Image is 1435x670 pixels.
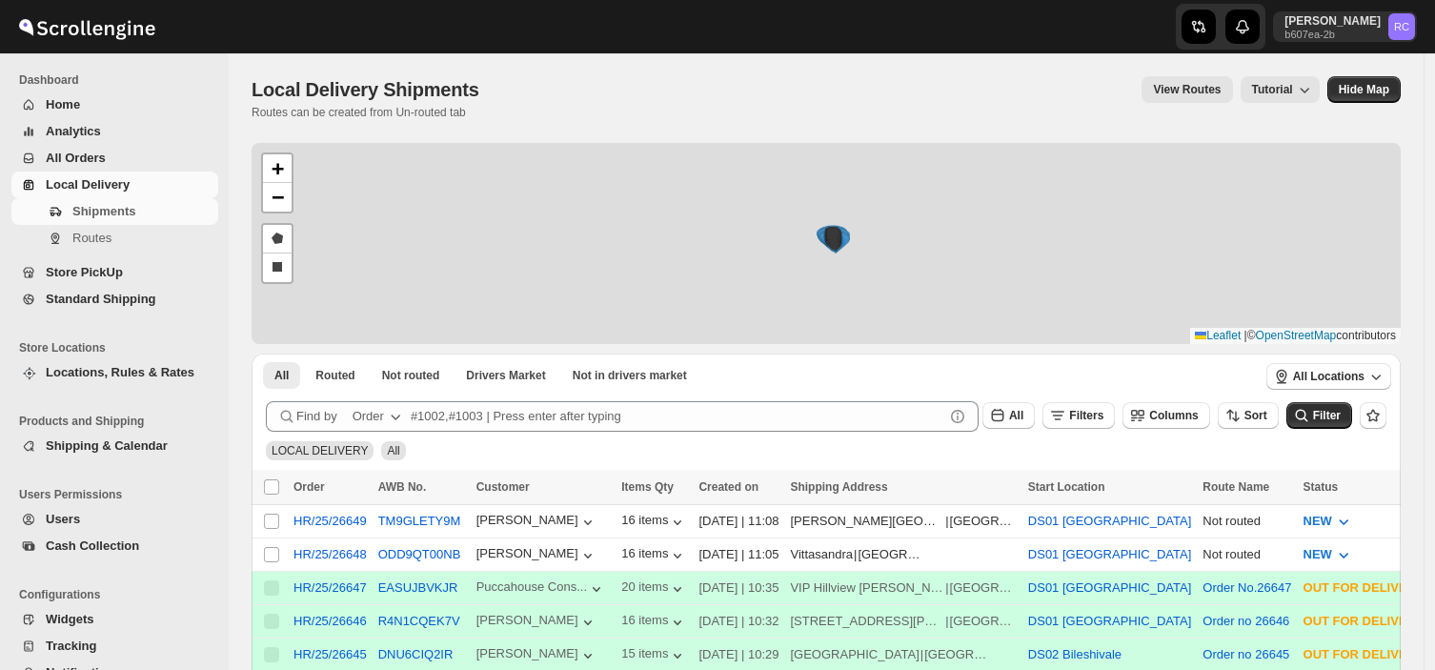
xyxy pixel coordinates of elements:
button: All [263,362,300,389]
div: Not routed [1203,545,1291,564]
div: Order [353,407,384,426]
div: [DATE] | 10:29 [698,645,778,664]
div: [PERSON_NAME][GEOGRAPHIC_DATA], [GEOGRAPHIC_DATA] [790,512,944,531]
a: Draw a polygon [263,225,292,254]
span: Columns [1149,409,1198,422]
span: Order [293,480,325,494]
button: Analytics [11,118,218,145]
span: Customer [476,480,530,494]
span: Hide Map [1339,82,1389,97]
a: OpenStreetMap [1256,329,1337,342]
button: 16 items [621,546,687,565]
span: Not in drivers market [573,368,687,383]
img: Marker [818,229,846,250]
button: DS01 [GEOGRAPHIC_DATA] [1028,580,1191,595]
button: HR/25/26647 [293,580,367,595]
button: All Orders [11,145,218,172]
span: Rahul Chopra [1388,13,1415,40]
div: HR/25/26645 [293,647,367,661]
button: Routes [11,225,218,252]
span: View Routes [1153,82,1221,97]
span: Locations, Rules & Rates [46,365,194,379]
div: [GEOGRAPHIC_DATA] [950,612,1017,631]
div: HR/25/26646 [293,614,367,628]
button: Routed [304,362,366,389]
span: Created on [698,480,758,494]
div: | [790,612,1016,631]
span: Shipping & Calendar [46,438,168,453]
div: [GEOGRAPHIC_DATA] [790,645,919,664]
button: DS02 Bileshivale [1028,647,1122,661]
span: + [272,156,284,180]
span: Not routed [382,368,440,383]
button: TM9GLETY9M [378,514,461,528]
button: Widgets [11,606,218,633]
button: [PERSON_NAME] [476,613,597,632]
span: All [1009,409,1023,422]
span: OUT FOR DELIVERY [1304,647,1425,661]
span: Standard Shipping [46,292,156,306]
div: [PERSON_NAME] [476,546,597,565]
button: DS01 [GEOGRAPHIC_DATA] [1028,614,1191,628]
span: Shipments [72,204,135,218]
text: RC [1394,21,1409,32]
button: HR/25/26649 [293,514,367,528]
button: ODD9QT00NB [378,547,461,561]
button: [PERSON_NAME] [476,646,597,665]
span: Route Name [1203,480,1269,494]
div: 15 items [621,646,687,665]
button: Un-claimable [561,362,698,389]
input: #1002,#1003 | Press enter after typing [411,401,944,432]
div: 16 items [621,613,687,632]
button: Filter [1286,402,1352,429]
a: Zoom in [263,154,292,183]
span: NEW [1304,547,1332,561]
span: All [274,368,289,383]
span: Store PickUp [46,265,123,279]
div: Not routed [1203,512,1291,531]
img: Marker [821,233,850,254]
button: Claimable [455,362,556,389]
button: Columns [1122,402,1209,429]
span: Items Qty [621,480,674,494]
span: Routed [315,368,354,383]
span: OUT FOR DELIVERY [1304,614,1425,628]
div: | [790,512,1016,531]
button: R4N1CQEK7V [378,614,460,628]
button: Home [11,91,218,118]
img: Marker [819,226,847,247]
span: Sort [1244,409,1267,422]
img: Marker [817,226,845,247]
span: Filters [1069,409,1103,422]
p: [PERSON_NAME] [1284,13,1381,29]
button: NEW [1292,506,1364,537]
div: VIP Hillview [PERSON_NAME][GEOGRAPHIC_DATA] [790,579,944,598]
button: DNU6CIQ2IR [378,647,454,661]
span: Home [46,97,80,112]
div: 16 items [621,513,687,532]
button: All Locations [1266,363,1391,390]
span: AWB No. [378,480,427,494]
div: [DATE] | 10:32 [698,612,778,631]
div: [GEOGRAPHIC_DATA] [858,545,924,564]
button: Filters [1042,402,1115,429]
button: HR/25/26648 [293,547,367,561]
img: ScrollEngine [15,3,158,51]
div: Vittasandra [790,545,853,564]
div: [PERSON_NAME] [476,513,597,532]
span: Shipping Address [790,480,887,494]
span: Analytics [46,124,101,138]
img: Marker [819,231,847,252]
button: Unrouted [371,362,452,389]
span: Widgets [46,612,93,626]
a: Draw a rectangle [263,254,292,282]
span: Users Permissions [19,487,219,502]
span: Tracking [46,639,96,653]
p: Routes can be created from Un-routed tab [252,105,487,120]
button: Sort [1218,402,1279,429]
div: | [790,579,1016,598]
img: Marker [818,230,846,251]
